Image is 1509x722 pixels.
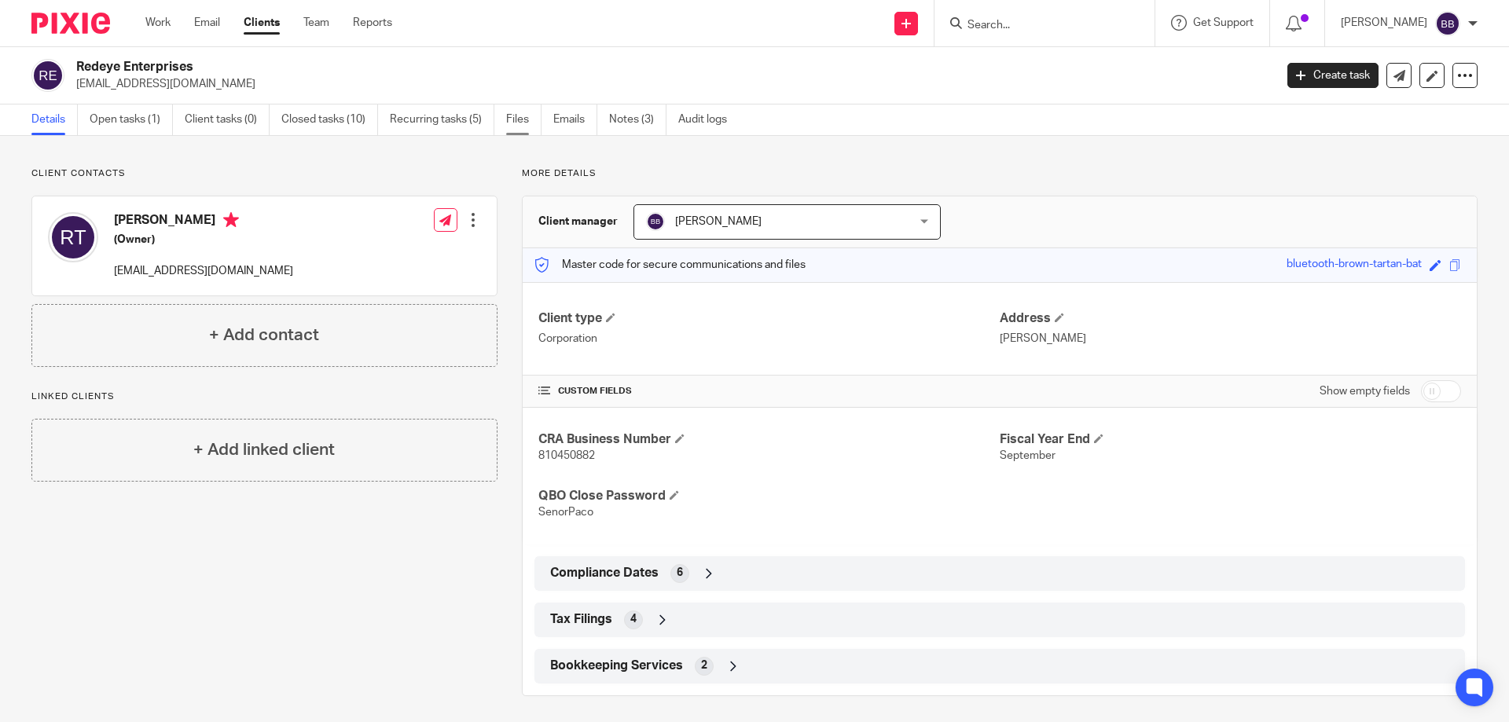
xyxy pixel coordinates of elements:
[534,257,806,273] p: Master code for secure communications and files
[76,59,1026,75] h2: Redeye Enterprises
[677,565,683,581] span: 6
[1000,310,1461,327] h4: Address
[553,104,597,135] a: Emails
[550,565,659,581] span: Compliance Dates
[609,104,666,135] a: Notes (3)
[522,167,1478,180] p: More details
[145,15,171,31] a: Work
[538,385,1000,398] h4: CUSTOM FIELDS
[31,13,110,34] img: Pixie
[1287,256,1422,274] div: bluetooth-brown-tartan-bat
[646,212,665,231] img: svg%3E
[223,212,239,228] i: Primary
[550,658,683,674] span: Bookkeeping Services
[31,167,497,180] p: Client contacts
[114,263,293,279] p: [EMAIL_ADDRESS][DOMAIN_NAME]
[281,104,378,135] a: Closed tasks (10)
[538,507,593,518] span: SenorPaco
[538,431,1000,448] h4: CRA Business Number
[353,15,392,31] a: Reports
[506,104,542,135] a: Files
[1320,383,1410,399] label: Show empty fields
[31,59,64,92] img: svg%3E
[550,611,612,628] span: Tax Filings
[194,15,220,31] a: Email
[966,19,1107,33] input: Search
[1000,450,1056,461] span: September
[538,310,1000,327] h4: Client type
[538,214,618,229] h3: Client manager
[1193,17,1254,28] span: Get Support
[244,15,280,31] a: Clients
[303,15,329,31] a: Team
[538,488,1000,504] h4: QBO Close Password
[1341,15,1427,31] p: [PERSON_NAME]
[193,438,335,462] h4: + Add linked client
[114,232,293,247] h5: (Owner)
[114,212,293,232] h4: [PERSON_NAME]
[209,323,319,347] h4: + Add contact
[675,216,762,227] span: [PERSON_NAME]
[48,212,98,262] img: svg%3E
[31,104,78,135] a: Details
[1000,331,1461,346] p: [PERSON_NAME]
[630,611,637,627] span: 4
[185,104,270,135] a: Client tasks (0)
[31,390,497,403] p: Linked clients
[76,76,1264,92] p: [EMAIL_ADDRESS][DOMAIN_NAME]
[538,331,1000,346] p: Corporation
[1435,11,1460,36] img: svg%3E
[1287,63,1379,88] a: Create task
[1000,431,1461,448] h4: Fiscal Year End
[390,104,494,135] a: Recurring tasks (5)
[538,450,595,461] span: 810450882
[701,658,707,673] span: 2
[678,104,739,135] a: Audit logs
[90,104,173,135] a: Open tasks (1)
